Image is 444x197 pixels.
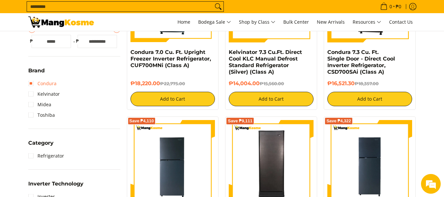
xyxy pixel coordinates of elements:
[260,81,284,86] del: ₱15,560.00
[386,13,416,31] a: Contact Us
[28,140,54,151] summary: Open
[349,13,385,31] a: Resources
[28,68,45,78] summary: Open
[28,99,51,110] a: Midea
[389,19,413,25] span: Contact Us
[353,18,381,26] span: Resources
[108,3,124,19] div: Minimize live chat window
[34,37,110,45] div: Chat with us now
[198,18,231,26] span: Bodega Sale
[160,81,185,86] del: ₱22,775.00
[28,16,94,28] img: Bodega Sale Refrigerator l Mang Kosme: Home Appliances Warehouse Sale
[229,80,314,87] h6: ₱14,004.00
[101,13,416,31] nav: Main Menu
[28,38,35,44] span: ₱
[195,13,234,31] a: Bodega Sale
[129,119,154,123] span: Save ₱4,110
[317,19,345,25] span: New Arrivals
[236,13,279,31] a: Shop by Class
[130,80,215,87] h6: ₱18,220.00
[28,151,64,161] a: Refrigerator
[228,119,252,123] span: Save ₱9,111
[326,119,351,123] span: Save ₱4,322
[130,49,211,68] a: Condura 7.0 Cu. Ft. Upright Freezer Inverter Refrigerator, CUF700MNi (Class A)
[327,92,412,106] button: Add to Cart
[3,129,125,152] textarea: Type your message and hit 'Enter'
[327,80,412,87] h6: ₱16,521.30
[130,92,215,106] button: Add to Cart
[174,13,194,31] a: Home
[38,58,91,124] span: We're online!
[28,181,83,191] summary: Open
[239,18,275,26] span: Shop by Class
[388,4,393,9] span: 0
[213,2,223,12] button: Search
[280,13,312,31] a: Bulk Center
[28,181,83,186] span: Inverter Technology
[327,49,395,75] a: Condura 7.3 Cu. Ft. Single Door - Direct Cool Inverter Refrigerator, CSD700SAi (Class A)
[28,89,60,99] a: Kelvinator
[355,81,379,86] del: ₱18,357.00
[28,78,57,89] a: Condura
[74,38,81,44] span: ₱
[314,13,348,31] a: New Arrivals
[28,110,55,120] a: Toshiba
[395,4,402,9] span: ₱0
[28,68,45,73] span: Brand
[177,19,190,25] span: Home
[229,49,302,75] a: Kelvinator 7.3 Cu.Ft. Direct Cool KLC Manual Defrost Standard Refrigerator (Silver) (Class A)
[28,140,54,146] span: Category
[229,92,314,106] button: Add to Cart
[378,3,403,10] span: •
[283,19,309,25] span: Bulk Center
